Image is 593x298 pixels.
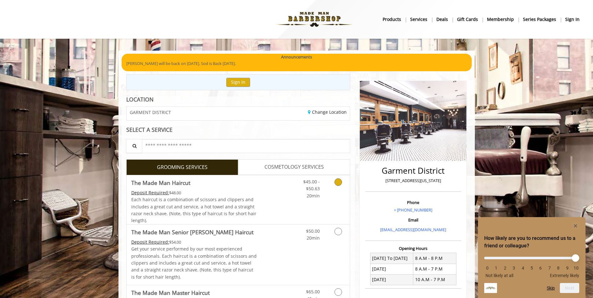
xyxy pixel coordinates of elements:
[370,264,413,274] td: [DATE]
[367,200,460,205] h3: Phone
[547,286,555,291] button: Skip
[410,16,427,23] b: Services
[157,163,208,171] span: GROOMING SERVICES
[281,54,312,60] b: Announcements
[565,16,580,23] b: sign in
[303,179,320,191] span: $45.00 - $50.63
[307,193,320,199] span: 20min
[573,266,579,271] li: 10
[413,264,456,274] td: 8 A.M - 7 P.M
[572,222,579,230] button: Hide survey
[131,246,257,281] p: Get your service performed by our most experienced professionals. Each haircut is a combination o...
[406,15,432,24] a: ServicesServices
[264,163,324,171] span: COSMETOLOGY SERVICES
[365,246,461,251] h3: Opening Hours
[511,266,517,271] li: 3
[126,60,467,67] p: [PERSON_NAME] will be back on [DATE]. Sod is Back [DATE].
[453,15,483,24] a: Gift cardsgift cards
[126,139,142,153] button: Service Search
[519,15,561,24] a: Series packagesSeries packages
[432,15,453,24] a: DealsDeals
[126,96,153,103] b: LOCATION
[307,235,320,241] span: 20min
[487,16,514,23] b: Membership
[380,227,446,232] a: [EMAIL_ADDRESS][DOMAIN_NAME]
[131,178,190,187] b: The Made Man Haircut
[564,266,570,271] li: 9
[560,283,579,293] button: Next question
[131,190,169,196] span: This service needs some Advance to be paid before we block your appointment
[484,266,490,271] li: 0
[561,15,584,24] a: sign insign in
[520,266,526,271] li: 4
[502,266,508,271] li: 2
[413,274,456,285] td: 10 A.M - 7 P.M
[370,274,413,285] td: [DATE]
[436,16,448,23] b: Deals
[131,288,210,297] b: The Made Man Master Haircut
[523,16,556,23] b: Series packages
[484,222,579,293] div: How likely are you to recommend us to a friend or colleague? Select an option from 0 to 10, with ...
[383,16,401,23] b: products
[131,228,254,236] b: The Made Man Senior [PERSON_NAME] Haircut
[130,110,171,115] span: GARMENT DISTRICT
[484,235,579,250] h2: How likely are you to recommend us to a friend or colleague? Select an option from 0 to 10, with ...
[378,15,406,24] a: Productsproducts
[226,78,250,87] button: Sign In
[394,207,432,213] a: + [PHONE_NUMBER]
[131,239,257,246] div: $54.00
[537,266,544,271] li: 6
[131,189,257,196] div: $48.00
[555,266,561,271] li: 8
[413,253,456,264] td: 8 A.M - 8 P.M
[367,166,460,175] h2: Garment District
[370,253,413,264] td: [DATE] To [DATE]
[483,15,519,24] a: MembershipMembership
[131,239,169,245] span: This service needs some Advance to be paid before we block your appointment
[484,252,579,278] div: How likely are you to recommend us to a friend or colleague? Select an option from 0 to 10, with ...
[367,218,460,222] h3: Email
[550,273,579,278] span: Extremely likely
[306,289,320,295] span: $65.00
[529,266,535,271] li: 5
[306,228,320,234] span: $50.00
[485,273,513,278] span: Not likely at all
[457,16,478,23] b: gift cards
[546,266,553,271] li: 7
[493,266,499,271] li: 1
[271,2,357,37] img: Made Man Barbershop logo
[126,127,350,133] div: SELECT A SERVICE
[367,177,460,184] p: [STREET_ADDRESS][US_STATE]
[131,196,256,223] span: Each haircut is a combination of scissors and clippers and includes a great cut and service, a ho...
[308,109,347,115] a: Change Location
